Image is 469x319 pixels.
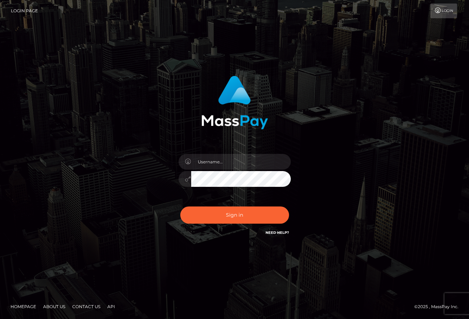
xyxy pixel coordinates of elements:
a: Login Page [11,4,38,18]
a: Homepage [8,301,39,312]
a: Login [430,4,457,18]
div: © 2025 , MassPay Inc. [414,303,464,311]
a: API [105,301,118,312]
img: MassPay Login [201,76,268,129]
button: Sign in [180,206,289,224]
input: Username... [191,154,291,170]
a: Need Help? [266,230,289,235]
a: Contact Us [69,301,103,312]
a: About Us [40,301,68,312]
